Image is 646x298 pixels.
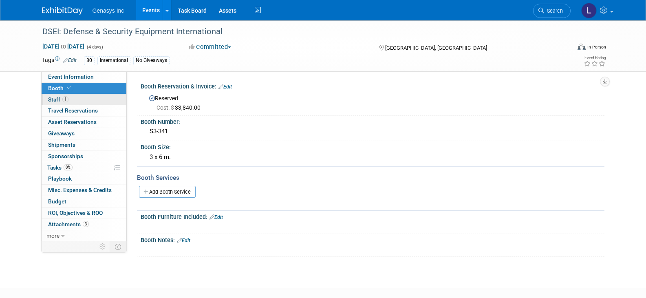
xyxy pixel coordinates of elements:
[67,86,71,90] i: Booth reservation complete
[63,57,77,63] a: Edit
[581,3,597,18] img: Lucy Temprano
[587,44,606,50] div: In-Person
[48,85,73,91] span: Booth
[141,141,604,151] div: Booth Size:
[48,141,75,148] span: Shipments
[64,164,73,170] span: 0%
[48,96,68,103] span: Staff
[385,45,487,51] span: [GEOGRAPHIC_DATA], [GEOGRAPHIC_DATA]
[42,185,126,196] a: Misc. Expenses & Credits
[42,94,126,105] a: Staff1
[141,116,604,126] div: Booth Number:
[48,107,98,114] span: Travel Reservations
[533,4,571,18] a: Search
[46,232,60,239] span: more
[48,210,103,216] span: ROI, Objectives & ROO
[218,84,232,90] a: Edit
[93,7,124,14] span: Genasys Inc
[42,162,126,173] a: Tasks0%
[42,219,126,230] a: Attachments3
[48,175,72,182] span: Playbook
[177,238,190,243] a: Edit
[544,8,563,14] span: Search
[209,214,223,220] a: Edit
[42,7,83,15] img: ExhibitDay
[523,42,606,55] div: Event Format
[137,173,604,182] div: Booth Services
[48,198,66,205] span: Budget
[47,164,73,171] span: Tasks
[157,104,175,111] span: Cost: $
[147,92,598,112] div: Reserved
[62,96,68,102] span: 1
[42,83,126,94] a: Booth
[48,130,75,137] span: Giveaways
[48,221,89,227] span: Attachments
[133,56,170,65] div: No Giveaways
[42,196,126,207] a: Budget
[186,43,234,51] button: Committed
[139,186,196,198] a: Add Booth Service
[42,71,126,82] a: Event Information
[42,230,126,241] a: more
[42,173,126,184] a: Playbook
[42,151,126,162] a: Sponsorships
[48,153,83,159] span: Sponsorships
[48,73,94,80] span: Event Information
[141,211,604,221] div: Booth Furniture Included:
[42,207,126,219] a: ROI, Objectives & ROO
[110,241,126,252] td: Toggle Event Tabs
[96,241,110,252] td: Personalize Event Tab Strip
[584,56,606,60] div: Event Rating
[157,104,204,111] span: 33,840.00
[578,44,586,50] img: Format-Inperson.png
[42,139,126,150] a: Shipments
[141,80,604,91] div: Booth Reservation & Invoice:
[42,105,126,116] a: Travel Reservations
[97,56,130,65] div: International
[83,221,89,227] span: 3
[86,44,103,50] span: (4 days)
[147,151,598,163] div: 3 x 6 m.
[141,234,604,245] div: Booth Notes:
[42,128,126,139] a: Giveaways
[42,117,126,128] a: Asset Reservations
[40,24,558,39] div: DSEI: Defense & Security Equipment International
[84,56,95,65] div: 80
[48,187,112,193] span: Misc. Expenses & Credits
[147,125,598,138] div: S3-341
[42,56,77,65] td: Tags
[60,43,67,50] span: to
[48,119,97,125] span: Asset Reservations
[42,43,85,50] span: [DATE] [DATE]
